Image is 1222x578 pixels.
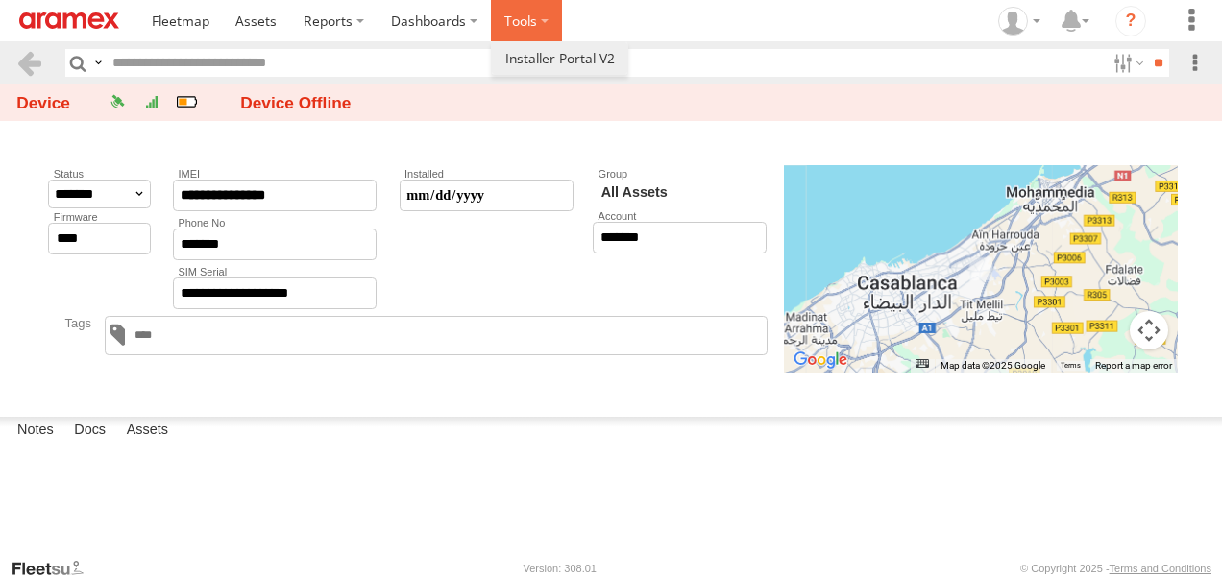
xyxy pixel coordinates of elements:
[11,559,99,578] a: Visit our Website
[1095,360,1172,371] a: Report a map error
[1020,563,1211,574] div: © Copyright 2025 -
[789,348,852,373] img: Google
[1130,311,1168,349] button: Map camera controls
[1115,6,1146,36] i: ?
[171,90,202,113] div: 4.12
[593,168,767,180] label: Group
[15,49,43,77] a: Back to previous Page
[991,7,1047,36] div: Hicham Abourifa
[595,181,767,205] span: All Assets
[64,417,115,444] label: Docs
[941,360,1045,371] span: Map data ©2025 Google
[8,417,63,444] label: Notes
[789,348,852,373] a: Open this area in Google Maps (opens a new window)
[19,12,119,29] img: aramex-logo.svg
[90,49,106,77] label: Search Query
[173,266,377,277] label: SIM Serial
[1110,563,1211,574] a: Terms and Conditions
[173,217,377,229] label: Phone No
[117,417,178,444] label: Assets
[48,168,151,180] label: Status
[593,210,767,222] label: Account
[916,359,929,368] button: Keyboard shortcuts
[48,211,151,223] label: Firmware
[1106,49,1147,77] label: Search Filter Options
[136,90,167,113] div: 4
[524,563,597,574] div: Version: 308.01
[173,168,377,180] label: IMEI
[1061,362,1081,370] a: Terms (opens in new tab)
